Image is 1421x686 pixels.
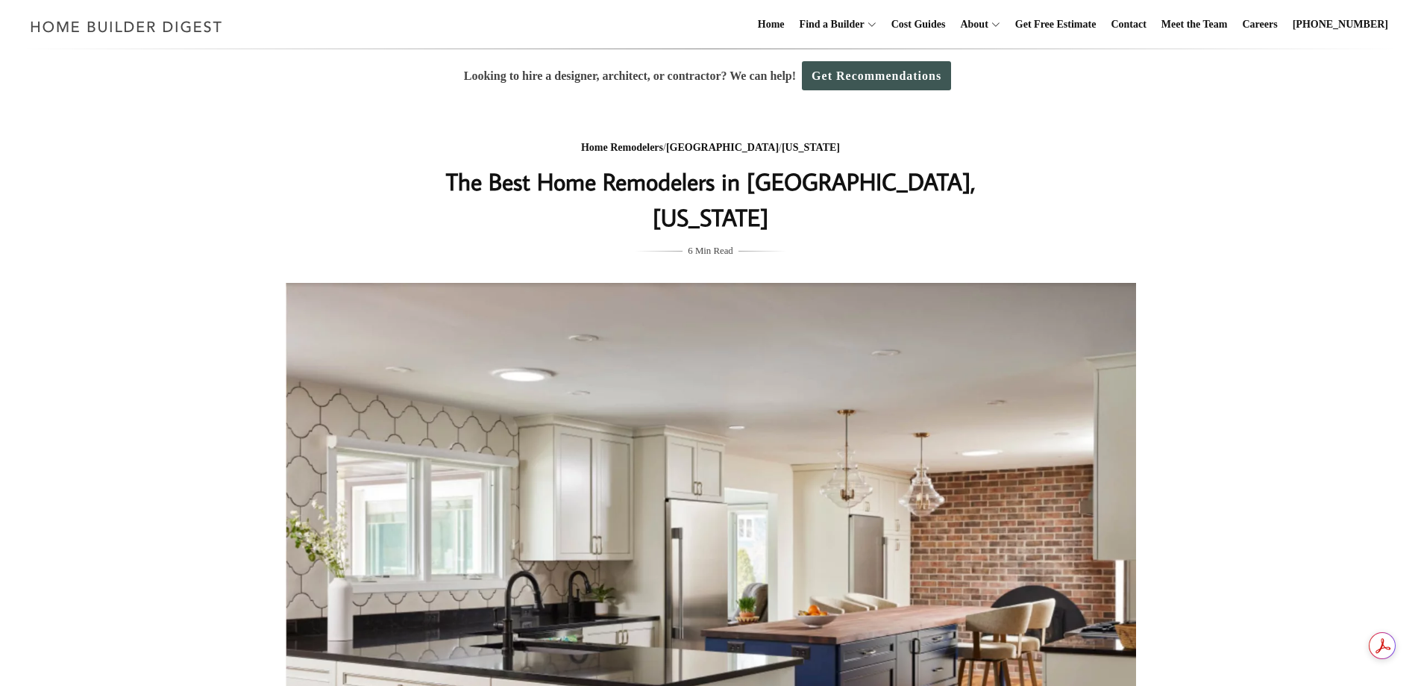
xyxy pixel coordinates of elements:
div: / / [413,139,1008,158]
a: [GEOGRAPHIC_DATA] [666,142,779,153]
a: Home [752,1,791,49]
a: Careers [1237,1,1284,49]
a: Home Remodelers [581,142,663,153]
a: Find a Builder [794,1,865,49]
span: 6 Min Read [688,243,733,259]
a: Get Recommendations [802,61,951,90]
a: About [954,1,988,49]
a: Get Free Estimate [1009,1,1102,49]
img: Home Builder Digest [24,12,229,41]
a: [PHONE_NUMBER] [1287,1,1394,49]
h1: The Best Home Remodelers in [GEOGRAPHIC_DATA], [US_STATE] [413,163,1008,235]
a: [US_STATE] [782,142,840,153]
a: Meet the Team [1155,1,1234,49]
a: Cost Guides [885,1,952,49]
a: Contact [1105,1,1152,49]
